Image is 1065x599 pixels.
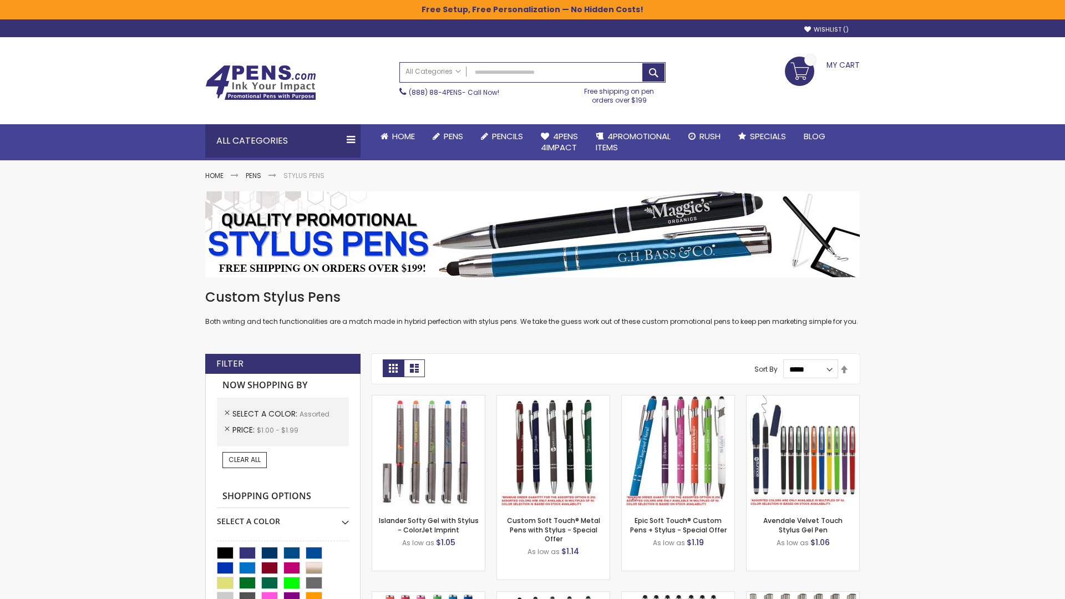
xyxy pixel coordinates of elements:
[699,130,721,142] span: Rush
[729,124,795,149] a: Specials
[372,395,485,508] img: Islander Softy Gel with Stylus - ColorJet Imprint-Assorted
[217,374,349,397] strong: Now Shopping by
[804,26,849,34] a: Wishlist
[507,516,600,543] a: Custom Soft Touch® Metal Pens with Stylus - Special Offer
[232,424,257,435] span: Price
[372,395,485,404] a: Islander Softy Gel with Stylus - ColorJet Imprint-Assorted
[205,124,361,158] div: All Categories
[232,408,300,419] span: Select A Color
[497,395,610,508] img: Custom Soft Touch® Metal Pens with Stylus-Assorted
[653,538,685,547] span: As low as
[444,130,463,142] span: Pens
[409,88,499,97] span: - Call Now!
[630,516,727,534] a: Epic Soft Touch® Custom Pens + Stylus - Special Offer
[532,124,587,160] a: 4Pens4impact
[217,485,349,509] strong: Shopping Options
[810,537,830,548] span: $1.06
[804,130,825,142] span: Blog
[763,516,843,534] a: Avendale Velvet Touch Stylus Gel Pen
[216,358,244,370] strong: Filter
[622,395,734,404] a: 4P-MS8B-Assorted
[587,124,679,160] a: 4PROMOTIONALITEMS
[754,364,778,374] label: Sort By
[747,395,859,508] img: Avendale Velvet Touch Stylus Gel Pen-Assorted
[205,288,860,327] div: Both writing and tech functionalities are a match made in hybrid perfection with stylus pens. We ...
[750,130,786,142] span: Specials
[217,508,349,527] div: Select A Color
[747,395,859,404] a: Avendale Velvet Touch Stylus Gel Pen-Assorted
[424,124,472,149] a: Pens
[528,547,560,556] span: As low as
[229,455,261,464] span: Clear All
[622,395,734,508] img: 4P-MS8B-Assorted
[205,191,860,277] img: Stylus Pens
[205,171,224,180] a: Home
[257,425,298,435] span: $1.00 - $1.99
[679,124,729,149] a: Rush
[561,546,579,557] span: $1.14
[436,537,455,548] span: $1.05
[400,63,466,81] a: All Categories
[777,538,809,547] span: As low as
[795,124,834,149] a: Blog
[392,130,415,142] span: Home
[402,538,434,547] span: As low as
[596,130,671,153] span: 4PROMOTIONAL ITEMS
[205,65,316,100] img: 4Pens Custom Pens and Promotional Products
[409,88,462,97] a: (888) 88-4PENS
[497,395,610,404] a: Custom Soft Touch® Metal Pens with Stylus-Assorted
[222,452,267,468] a: Clear All
[541,130,578,153] span: 4Pens 4impact
[205,288,860,306] h1: Custom Stylus Pens
[379,516,479,534] a: Islander Softy Gel with Stylus - ColorJet Imprint
[573,83,666,105] div: Free shipping on pen orders over $199
[687,537,704,548] span: $1.19
[283,171,324,180] strong: Stylus Pens
[246,171,261,180] a: Pens
[472,124,532,149] a: Pencils
[383,359,404,377] strong: Grid
[405,67,461,76] span: All Categories
[300,409,329,419] span: Assorted
[492,130,523,142] span: Pencils
[372,124,424,149] a: Home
